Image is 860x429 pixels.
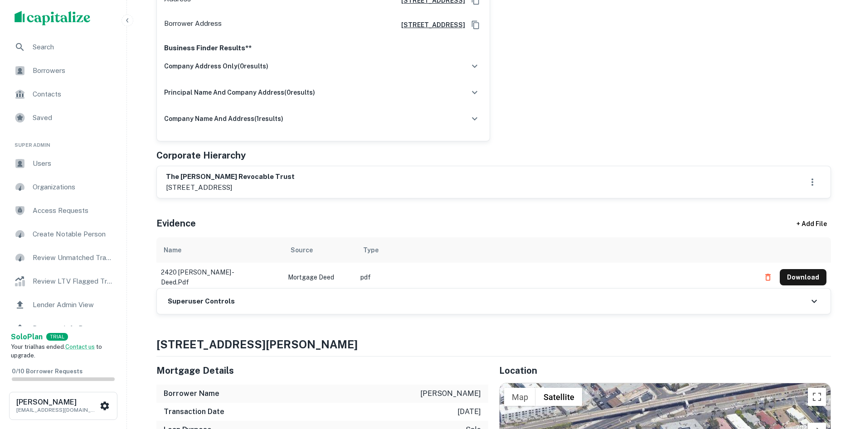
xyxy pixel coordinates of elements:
button: [PERSON_NAME][EMAIL_ADDRESS][DOMAIN_NAME] [9,392,117,420]
a: Lender Admin View [7,294,119,316]
a: Organizations [7,176,119,198]
p: [DATE] [457,406,481,417]
div: Source [291,245,313,255]
div: Type [363,245,379,255]
span: Organizations [33,182,114,193]
button: Copy Address [469,18,482,32]
h6: [PERSON_NAME] [16,399,98,406]
p: [EMAIL_ADDRESS][DOMAIN_NAME] [16,406,98,414]
td: pdf [356,263,755,292]
a: Review LTV Flagged Transactions [7,270,119,292]
a: Access Requests [7,200,119,222]
th: Source [283,237,356,263]
a: Saved [7,107,119,129]
a: Contact us [65,343,95,350]
h4: [STREET_ADDRESS][PERSON_NAME] [156,336,831,352]
p: [STREET_ADDRESS] [166,182,295,193]
h6: the [PERSON_NAME] revocable trust [166,172,295,182]
span: Saved [33,112,114,123]
button: Show street map [504,388,536,406]
span: Contacts [33,89,114,100]
h5: Evidence [156,217,196,230]
span: Access Requests [33,205,114,216]
a: Users [7,153,119,174]
img: capitalize-logo.png [15,11,91,25]
span: Borrower Info Requests [33,323,114,334]
h6: company address only ( 0 results) [164,61,268,71]
h6: Borrower Name [164,388,219,399]
a: [STREET_ADDRESS] [394,20,465,30]
span: Create Notable Person [33,229,114,240]
span: Borrowers [33,65,114,76]
div: Name [164,245,181,255]
td: 2420 [PERSON_NAME] - deed.pdf [156,263,283,292]
div: TRIAL [46,333,68,341]
strong: Solo Plan [11,333,43,341]
a: Borrowers [7,60,119,82]
span: Lender Admin View [33,299,114,310]
a: Create Notable Person [7,223,119,245]
div: scrollable content [156,237,831,288]
p: Borrower Address [164,18,222,32]
button: Toggle fullscreen view [808,388,826,406]
th: Name [156,237,283,263]
h5: Mortgage Details [156,364,488,377]
span: Search [33,42,114,53]
iframe: Chat Widget [815,357,860,400]
span: Review LTV Flagged Transactions [33,276,114,287]
button: Delete file [760,270,776,284]
h6: company name and address ( 1 results) [164,114,283,124]
a: Borrower Info Requests [7,318,119,339]
a: Contacts [7,83,119,105]
button: Show satellite imagery [536,388,582,406]
span: Review Unmatched Transactions [33,252,114,263]
button: Download [780,269,826,285]
h5: Location [499,364,831,377]
h6: Superuser Controls [168,296,235,307]
li: Super Admin [7,130,119,153]
a: Search [7,36,119,58]
span: 0 / 10 Borrower Requests [12,368,83,375]
th: Type [356,237,755,263]
span: Your trial has ended. to upgrade. [11,343,102,359]
h6: principal name and company address ( 0 results) [164,87,315,97]
a: SoloPlan [11,332,43,342]
h6: Transaction Date [164,406,224,417]
p: Business Finder Results** [164,43,482,53]
h5: Corporate Hierarchy [156,149,246,162]
span: Users [33,158,114,169]
a: Review Unmatched Transactions [7,247,119,269]
td: Mortgage Deed [283,263,356,292]
p: [PERSON_NAME] [420,388,481,399]
div: + Add File [780,216,844,232]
